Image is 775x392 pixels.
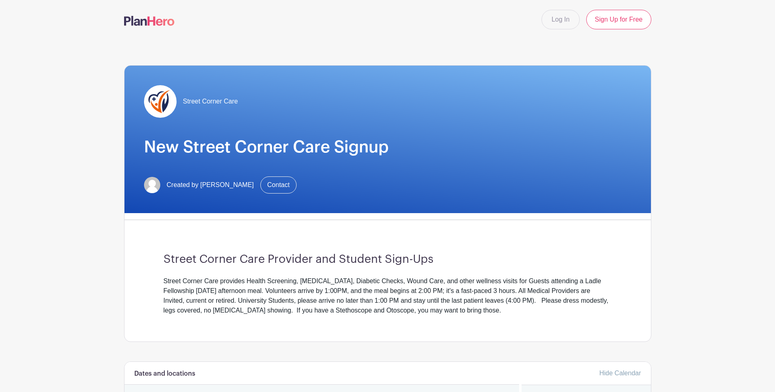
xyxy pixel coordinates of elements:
h3: Street Corner Care Provider and Student Sign-Ups [164,253,612,266]
img: default-ce2991bfa6775e67f084385cd625a349d9dcbb7a52a09fb2fda1e96e2d18dcdb.png [144,177,160,193]
img: SCC%20PlanHero.png [144,85,177,118]
div: Street Corner Care provides Health Screening, [MEDICAL_DATA], Diabetic Checks, Wound Care, and ot... [164,276,612,315]
h1: New Street Corner Care Signup [144,137,631,157]
span: Created by [PERSON_NAME] [167,180,254,190]
span: Street Corner Care [183,97,238,106]
a: Log In [541,10,580,29]
a: Hide Calendar [599,370,641,377]
img: logo-507f7623f17ff9eddc593b1ce0a138ce2505c220e1c5a4e2b4648c50719b7d32.svg [124,16,175,26]
a: Sign Up for Free [586,10,651,29]
h6: Dates and locations [134,370,195,378]
a: Contact [260,176,297,194]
